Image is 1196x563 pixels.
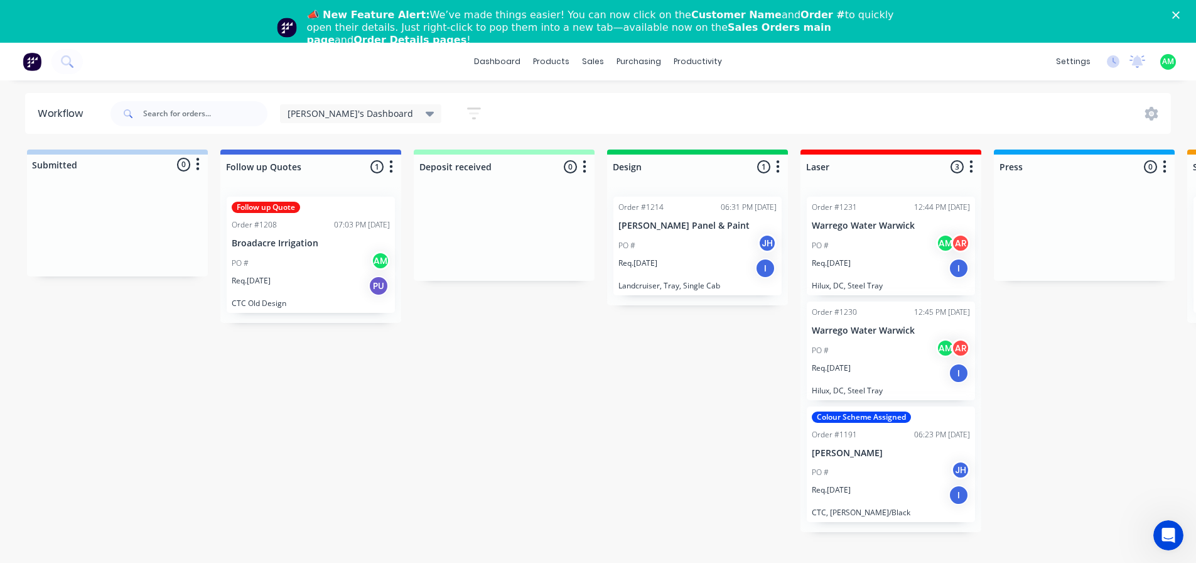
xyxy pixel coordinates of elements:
div: Order #121406:31 PM [DATE][PERSON_NAME] Panel & PaintPO #JHReq.[DATE]ILandcruiser, Tray, Single Cab [613,197,782,295]
div: 12:45 PM [DATE] [914,307,970,318]
p: Req. [DATE] [618,258,657,269]
div: AM [936,339,955,358]
div: Order #123012:45 PM [DATE]Warrego Water WarwickPO #AMARReq.[DATE]IHilux, DC, Steel Tray [807,302,975,400]
p: Warrego Water Warwick [812,221,970,231]
p: Req. [DATE] [812,484,851,496]
p: Req. [DATE] [812,258,851,269]
div: PU [369,276,389,296]
div: Workflow [38,106,89,121]
p: CTC Old Design [232,298,390,308]
div: 06:23 PM [DATE] [914,429,970,440]
b: 📣 New Feature Alert: [307,9,430,21]
div: 07:03 PM [DATE] [334,219,390,231]
div: We’ve made things easier! You can now click on the and to quickly open their details. Just right-... [307,9,900,46]
input: Search for orders... [143,101,267,126]
b: Sales Orders main page [307,21,831,46]
div: JH [758,234,777,253]
div: AM [371,251,390,270]
div: Order #1214 [618,202,664,213]
p: [PERSON_NAME] [812,448,970,459]
div: products [527,52,576,71]
b: Order Details pages [353,34,466,46]
div: sales [576,52,610,71]
div: I [949,258,969,278]
a: dashboard [468,52,527,71]
div: Order #1191 [812,429,857,440]
div: I [949,485,969,505]
p: CTC, [PERSON_NAME]/Black [812,508,970,517]
img: Factory [23,52,41,71]
p: PO # [618,240,635,251]
div: productivity [667,52,728,71]
div: AM [936,234,955,253]
div: Close [1172,11,1185,19]
div: AR [951,339,970,358]
p: Hilux, DC, Steel Tray [812,386,970,395]
div: Follow up Quote [232,202,300,213]
p: PO # [812,467,829,478]
div: AR [951,234,970,253]
div: 06:31 PM [DATE] [721,202,777,213]
p: Warrego Water Warwick [812,325,970,336]
div: Colour Scheme Assigned [812,412,911,423]
iframe: Intercom live chat [1153,520,1183,550]
p: Landcruiser, Tray, Single Cab [618,281,777,290]
p: Req. [DATE] [232,275,271,287]
div: Colour Scheme AssignedOrder #119106:23 PM [DATE][PERSON_NAME]PO #JHReq.[DATE]ICTC, [PERSON_NAME]/... [807,407,975,523]
p: PO # [812,240,829,251]
p: Broadacre Irrigation [232,238,390,249]
b: Customer Name [691,9,782,21]
div: Order #123112:44 PM [DATE]Warrego Water WarwickPO #AMARReq.[DATE]IHilux, DC, Steel Tray [807,197,975,295]
div: purchasing [610,52,667,71]
div: I [755,258,775,278]
p: Req. [DATE] [812,363,851,374]
div: Follow up QuoteOrder #120807:03 PM [DATE]Broadacre IrrigationPO #AMReq.[DATE]PUCTC Old Design [227,197,395,313]
img: Profile image for Team [277,18,297,38]
span: AM [1162,56,1174,67]
b: Order # [800,9,845,21]
span: [PERSON_NAME]'s Dashboard [288,107,413,120]
div: Order #1231 [812,202,857,213]
div: Order #1208 [232,219,277,231]
p: PO # [812,345,829,356]
div: Order #1230 [812,307,857,318]
div: I [949,363,969,383]
p: [PERSON_NAME] Panel & Paint [618,221,777,231]
div: 12:44 PM [DATE] [914,202,970,213]
div: JH [951,461,970,479]
p: Hilux, DC, Steel Tray [812,281,970,290]
div: settings [1050,52,1097,71]
p: PO # [232,258,249,269]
